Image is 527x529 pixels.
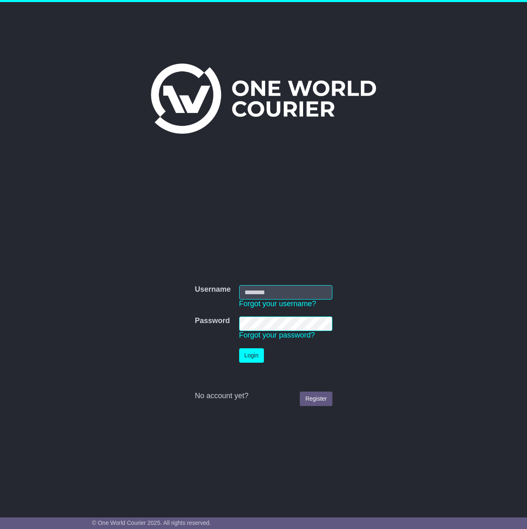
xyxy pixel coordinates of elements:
[239,348,264,363] button: Login
[195,392,332,401] div: No account yet?
[151,64,376,134] img: One World
[195,316,230,326] label: Password
[239,300,316,308] a: Forgot your username?
[92,520,211,526] span: © One World Courier 2025. All rights reserved.
[195,285,231,294] label: Username
[300,392,332,406] a: Register
[239,331,315,339] a: Forgot your password?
